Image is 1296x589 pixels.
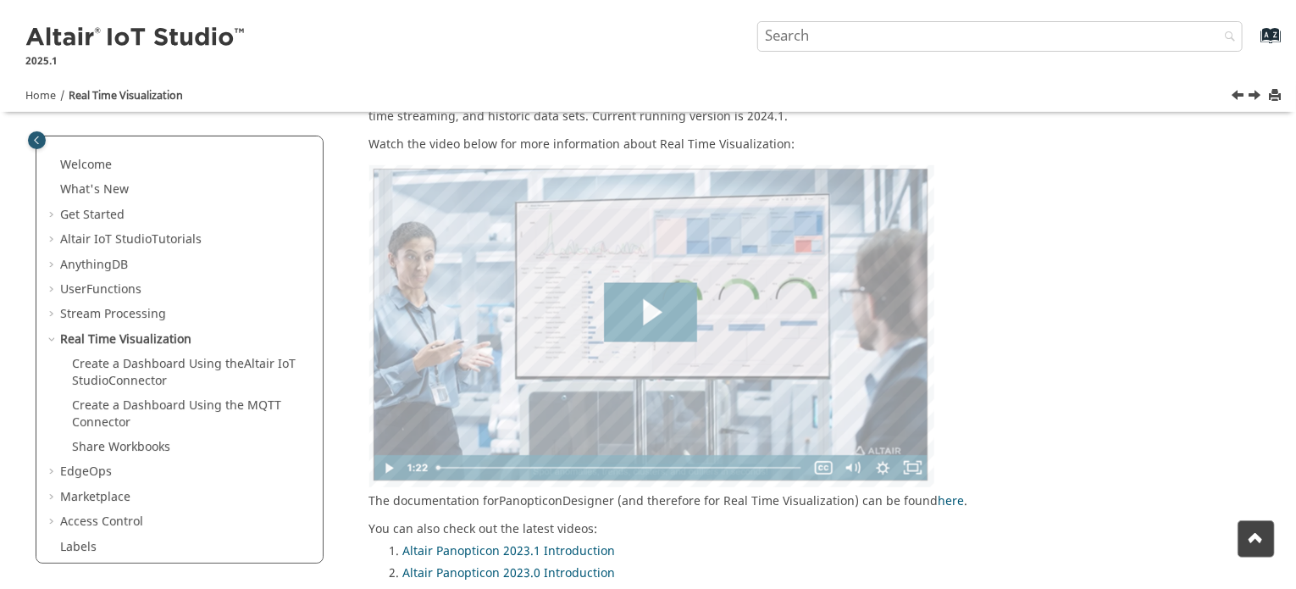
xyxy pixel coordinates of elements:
[60,206,125,224] a: Get Started
[69,88,183,103] a: Real Time Visualization
[403,564,616,582] a: Altair Panopticon 2023.0 Introduction
[757,21,1243,52] input: Search query
[1249,87,1263,108] a: Next topic: Create a Dashboard Using the Altair IoT Studio Connector
[72,355,296,390] span: Altair IoT Studio
[60,513,143,531] a: Access Control
[369,165,934,487] img: real_time_vis_video_preview.png
[1270,85,1283,108] button: Print this page
[403,542,616,560] a: Altair Panopticon 2023.1 Introduction
[60,331,191,348] a: Real Time Visualization
[369,136,1261,153] p: Watch the video below for more information about Real Time Visualization:
[1232,87,1246,108] a: Previous topic: Example: Create a Data Source and a Stream Application
[25,88,56,103] a: Home
[86,281,141,298] span: Functions
[47,514,60,531] span: Expand Access Control
[72,355,296,390] a: Create a Dashboard Using theAltair IoT StudioConnector
[47,489,60,506] span: Expand Marketplace
[939,492,965,510] a: here
[60,256,128,274] a: AnythingDB
[25,53,247,69] p: 2025.1
[47,464,60,481] span: Expand EdgeOps
[60,156,112,174] a: Welcome
[47,331,60,348] span: Collapse Real Time Visualization
[60,231,202,248] a: Altair IoT StudioTutorials
[47,257,60,274] span: Expand AnythingDB
[369,521,1261,586] div: You can also check out the latest videos:
[25,25,247,52] img: Altair IoT Studio
[47,207,60,224] span: Expand Get Started
[47,231,60,248] span: Expand Altair IoT StudioTutorials
[60,181,129,198] a: What's New
[72,438,170,456] a: Share Workbooks
[60,488,130,506] a: Marketplace
[28,131,46,149] button: Toggle publishing table of content
[72,397,281,431] a: Create a Dashboard Using the MQTT Connector
[60,463,112,481] a: EdgeOps
[47,281,60,298] span: Expand UserFunctions
[1202,21,1249,54] button: Search
[60,538,97,556] a: Labels
[60,281,141,298] a: UserFunctions
[47,306,60,323] span: Expand Stream Processing
[369,493,1261,510] p: The documentation for Designer (and therefore for Real Time Visualization) can be found .
[1233,35,1271,53] a: Go to index terms page
[60,231,152,248] span: Altair IoT Studio
[60,305,166,323] a: Stream Processing
[500,492,563,510] span: Panopticon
